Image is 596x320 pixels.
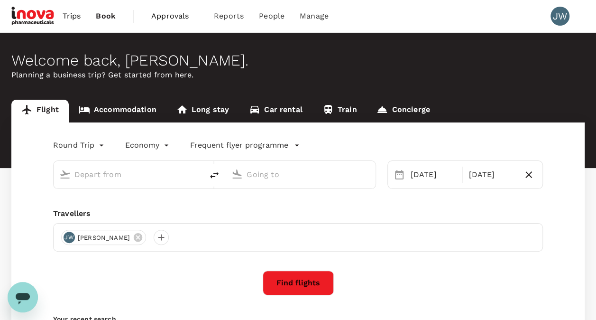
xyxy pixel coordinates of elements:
span: [PERSON_NAME] [72,233,136,243]
input: Depart from [74,167,183,182]
span: Reports [214,10,244,22]
button: Find flights [263,271,334,295]
a: Car rental [239,100,312,122]
a: Concierge [367,100,440,122]
img: iNova Pharmaceuticals [11,6,55,27]
span: Trips [63,10,81,22]
p: Frequent flyer programme [190,140,288,151]
span: Manage [300,10,329,22]
span: Book [96,10,116,22]
div: JW [550,7,569,26]
div: Travellers [53,208,543,219]
div: JW[PERSON_NAME] [61,230,146,245]
button: Frequent flyer programme [190,140,300,151]
a: Accommodation [69,100,166,122]
div: [DATE] [407,165,461,184]
div: JW [64,232,75,243]
span: Approvals [151,10,199,22]
a: Train [312,100,367,122]
a: Long stay [166,100,239,122]
input: Going to [247,167,355,182]
iframe: Button to launch messaging window [8,282,38,312]
div: Round Trip [53,138,106,153]
span: People [259,10,284,22]
div: Welcome back , [PERSON_NAME] . [11,52,585,69]
button: delete [203,164,226,187]
button: Open [196,173,198,175]
div: Economy [125,138,171,153]
div: [DATE] [465,165,519,184]
p: Planning a business trip? Get started from here. [11,69,585,81]
a: Flight [11,100,69,122]
button: Open [369,173,371,175]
